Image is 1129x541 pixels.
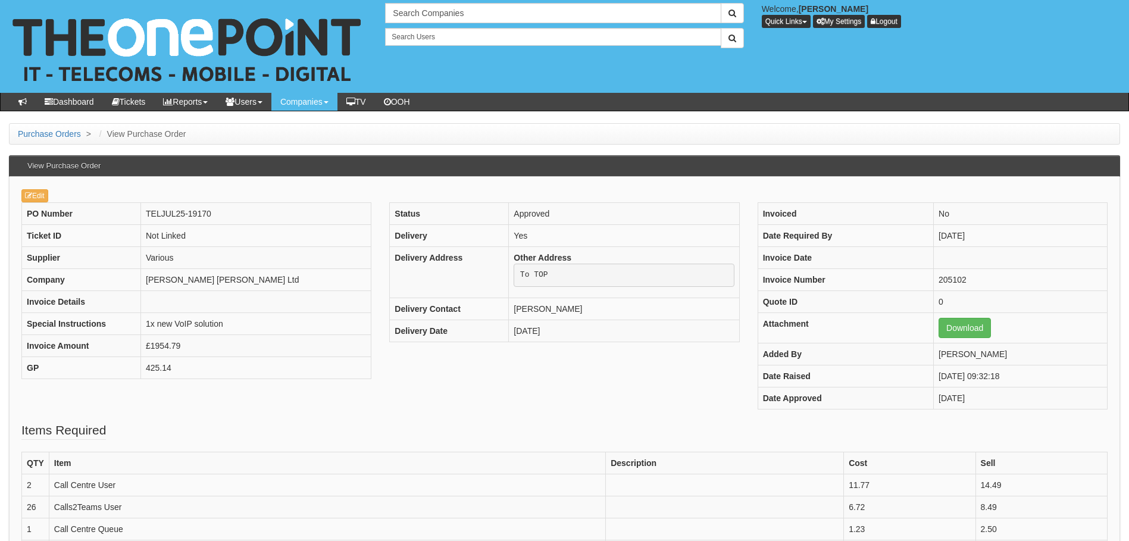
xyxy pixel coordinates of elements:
th: Invoice Date [758,246,933,268]
td: [DATE] [934,224,1108,246]
a: Download [939,318,991,338]
th: Special Instructions [22,312,141,334]
td: 0 [934,290,1108,312]
th: Attachment [758,312,933,343]
a: TV [337,93,375,111]
th: Delivery Contact [390,298,509,320]
td: Call Centre User [49,474,605,496]
th: Invoice Number [758,268,933,290]
a: Logout [867,15,901,28]
td: 2 [22,474,49,496]
th: Sell [975,452,1107,474]
h3: View Purchase Order [21,156,107,176]
a: Dashboard [36,93,103,111]
a: Edit [21,189,48,202]
td: [PERSON_NAME] [PERSON_NAME] Ltd [141,268,371,290]
span: > [83,129,94,139]
th: Delivery Date [390,320,509,342]
a: Companies [271,93,337,111]
th: Invoice Amount [22,334,141,357]
td: 8.49 [975,496,1107,518]
td: Not Linked [141,224,371,246]
th: Date Required By [758,224,933,246]
td: Approved [509,202,739,224]
pre: To TOP [514,264,734,287]
td: TELJUL25-19170 [141,202,371,224]
td: 6.72 [844,496,975,518]
legend: Items Required [21,421,106,440]
th: Ticket ID [22,224,141,246]
th: Invoice Details [22,290,141,312]
th: Added By [758,343,933,365]
a: Reports [154,93,217,111]
td: 26 [22,496,49,518]
th: Item [49,452,605,474]
td: 2.50 [975,518,1107,540]
a: Tickets [103,93,155,111]
td: 1 [22,518,49,540]
a: My Settings [813,15,865,28]
th: Date Approved [758,387,933,409]
td: Calls2Teams User [49,496,605,518]
td: [DATE] [934,387,1108,409]
td: [PERSON_NAME] [934,343,1108,365]
input: Search Companies [385,3,721,23]
th: Delivery [390,224,509,246]
a: Purchase Orders [18,129,81,139]
td: [DATE] [509,320,739,342]
th: Quote ID [758,290,933,312]
td: £1954.79 [141,334,371,357]
th: Delivery Address [390,246,509,298]
th: Date Raised [758,365,933,387]
th: Description [606,452,844,474]
td: Various [141,246,371,268]
th: Company [22,268,141,290]
td: [PERSON_NAME] [509,298,739,320]
a: OOH [375,93,419,111]
td: 1.23 [844,518,975,540]
th: QTY [22,452,49,474]
b: Other Address [514,253,571,262]
td: [DATE] 09:32:18 [934,365,1108,387]
li: View Purchase Order [96,128,186,140]
td: 1x new VoIP solution [141,312,371,334]
td: No [934,202,1108,224]
input: Search Users [385,28,721,46]
th: PO Number [22,202,141,224]
td: 11.77 [844,474,975,496]
button: Quick Links [762,15,811,28]
td: 205102 [934,268,1108,290]
th: Invoiced [758,202,933,224]
td: 425.14 [141,357,371,379]
a: Users [217,93,271,111]
th: Cost [844,452,975,474]
td: 14.49 [975,474,1107,496]
th: Status [390,202,509,224]
div: Welcome, [753,3,1129,28]
td: Yes [509,224,739,246]
th: Supplier [22,246,141,268]
td: Call Centre Queue [49,518,605,540]
b: [PERSON_NAME] [799,4,868,14]
th: GP [22,357,141,379]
